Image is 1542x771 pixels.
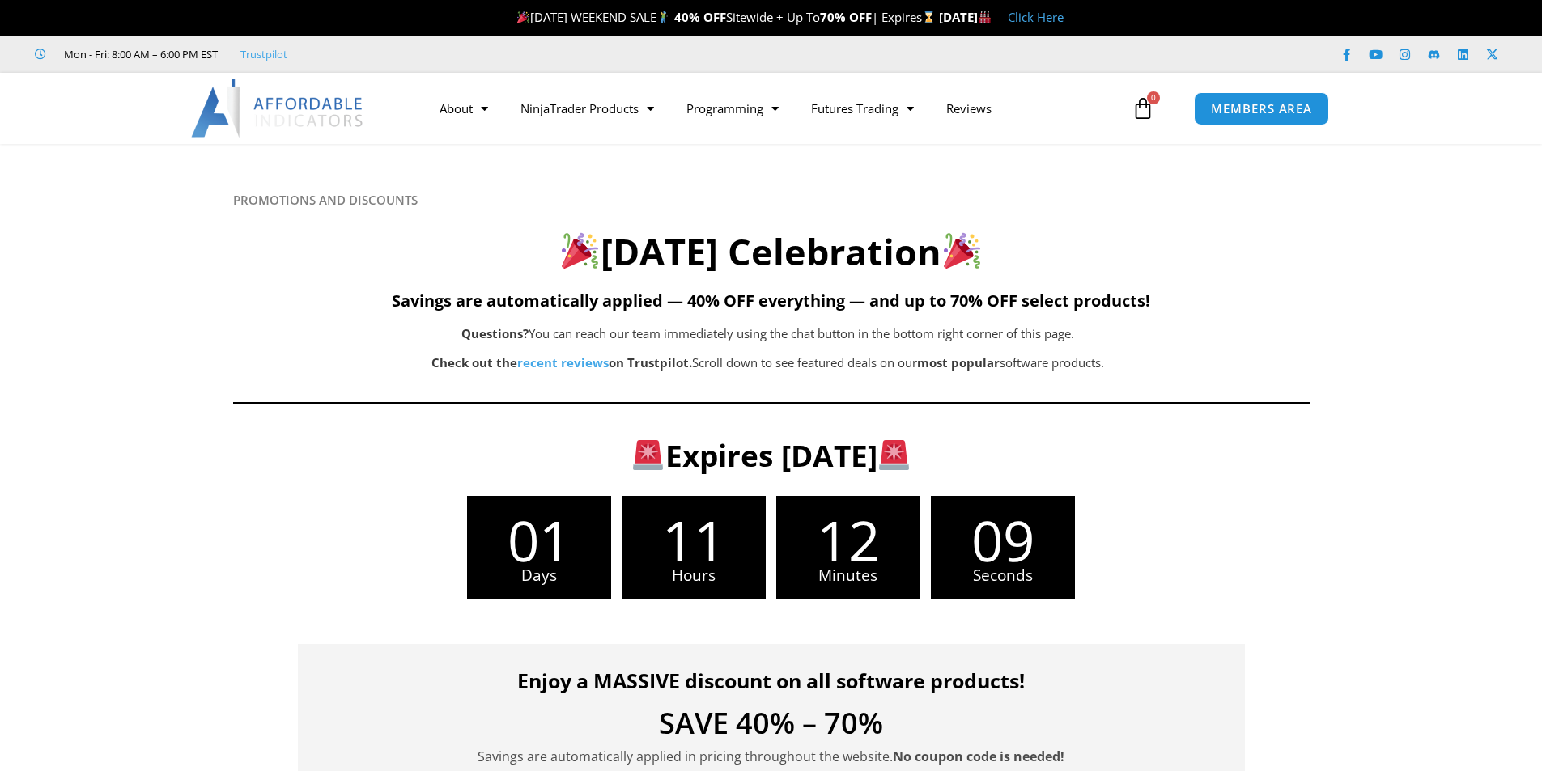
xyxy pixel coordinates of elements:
h4: Enjoy a MASSIVE discount on all software products! [322,668,1221,693]
span: Mon - Fri: 8:00 AM – 6:00 PM EST [60,44,218,64]
a: About [423,90,504,127]
span: 09 [931,512,1075,568]
strong: No coupon code is needed! [893,748,1064,765]
img: 🏌️‍♂️ [657,11,669,23]
h5: Savings are automatically applied — 40% OFF everything — and up to 70% OFF select products! [233,291,1310,311]
a: NinjaTrader Products [504,90,670,127]
span: 0 [1147,91,1160,104]
img: 🏭 [979,11,991,23]
img: 🎉 [517,11,529,23]
img: 🎉 [562,232,598,269]
b: most popular [917,354,1000,371]
img: LogoAI | Affordable Indicators – NinjaTrader [191,79,365,138]
span: MEMBERS AREA [1211,103,1312,115]
strong: 40% OFF [674,9,726,25]
a: Reviews [930,90,1008,127]
p: You can reach our team immediately using the chat button in the bottom right corner of this page. [314,323,1222,345]
span: Minutes [776,568,920,583]
span: [DATE] WEEKEND SALE Sitewide + Up To | Expires [513,9,938,25]
nav: Menu [423,90,1128,127]
strong: [DATE] [939,9,992,25]
span: Hours [622,568,766,583]
strong: Check out the on Trustpilot. [431,354,692,371]
a: Futures Trading [795,90,930,127]
h6: PROMOTIONS AND DISCOUNTS [233,193,1310,208]
p: Savings are automatically applied in pricing throughout the website. [322,746,1221,768]
img: 🎉 [944,232,980,269]
a: Trustpilot [240,44,287,64]
span: Seconds [931,568,1075,583]
h3: Expires [DATE] [318,436,1225,475]
b: Questions? [461,325,529,341]
p: Scroll down to see featured deals on our software products. [314,352,1222,375]
a: recent reviews [517,354,609,371]
span: 01 [467,512,611,568]
img: ⌛ [923,11,935,23]
span: 12 [776,512,920,568]
h2: [DATE] Celebration [233,228,1310,276]
a: Click Here [1008,9,1064,25]
span: 11 [622,512,766,568]
a: MEMBERS AREA [1194,92,1329,125]
img: 🚨 [879,440,909,470]
img: 🚨 [633,440,663,470]
h4: SAVE 40% – 70% [322,709,1221,738]
a: 0 [1107,85,1179,132]
span: Days [467,568,611,583]
strong: 70% OFF [820,9,872,25]
a: Programming [670,90,795,127]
